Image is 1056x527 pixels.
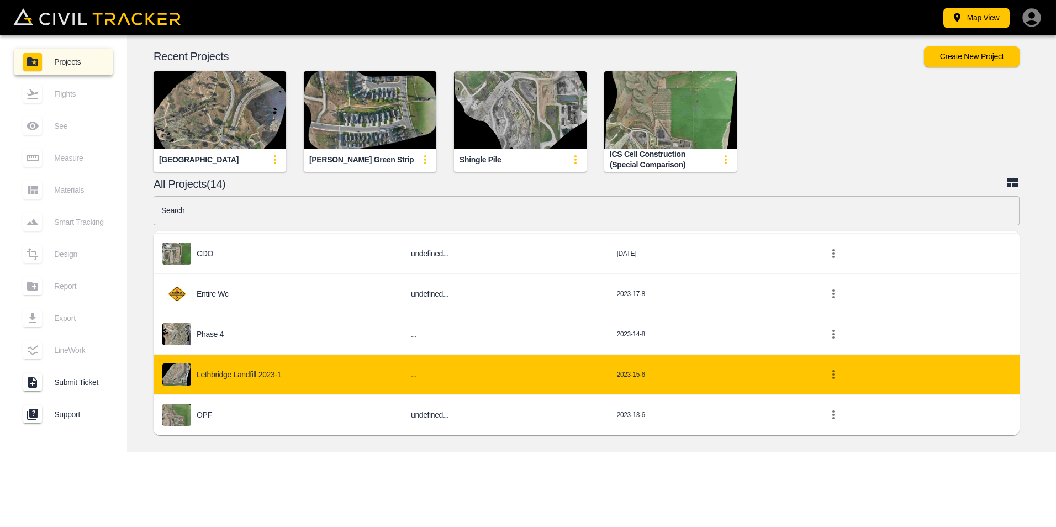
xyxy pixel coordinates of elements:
[162,323,191,345] img: project-image
[162,404,191,426] img: project-image
[54,378,104,387] span: Submit Ticket
[197,289,229,298] p: Entire wc
[197,330,224,339] p: Phase 4
[162,283,191,305] img: project-image
[608,395,814,435] td: 2023-13-6
[411,408,599,422] h6: undefined...
[610,149,715,170] div: ICS Cell Construction (Special Comparison)
[159,155,239,165] div: [GEOGRAPHIC_DATA]
[197,410,212,419] p: OPF
[460,155,501,165] div: Shingle Pile
[309,155,414,165] div: [PERSON_NAME] Green Strip
[715,149,737,171] button: update-card-details
[608,234,814,274] td: [DATE]
[154,52,924,61] p: Recent Projects
[162,243,191,265] img: project-image
[414,149,436,171] button: update-card-details
[411,247,599,261] h6: undefined...
[14,369,113,396] a: Submit Ticket
[264,149,286,171] button: update-card-details
[14,49,113,75] a: Projects
[454,71,587,149] img: Shingle Pile
[924,46,1020,67] button: Create New Project
[197,249,213,258] p: CDO
[604,71,737,149] img: ICS Cell Construction (Special Comparison)
[411,287,599,301] h6: undefined...
[13,8,181,25] img: Civil Tracker
[162,363,191,386] img: project-image
[411,368,599,382] h6: ...
[943,8,1010,28] button: Map View
[411,328,599,341] h6: ...
[197,370,281,379] p: Lethbridge Landfill 2023-1
[608,274,814,314] td: 2023-17-8
[608,355,814,395] td: 2023-15-6
[304,71,436,149] img: Marie Van Harlem Green Strip
[54,410,104,419] span: Support
[54,57,104,66] span: Projects
[154,180,1006,188] p: All Projects(14)
[608,314,814,355] td: 2023-14-8
[564,149,587,171] button: update-card-details
[154,71,286,149] img: Indian Battle Park
[14,401,113,428] a: Support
